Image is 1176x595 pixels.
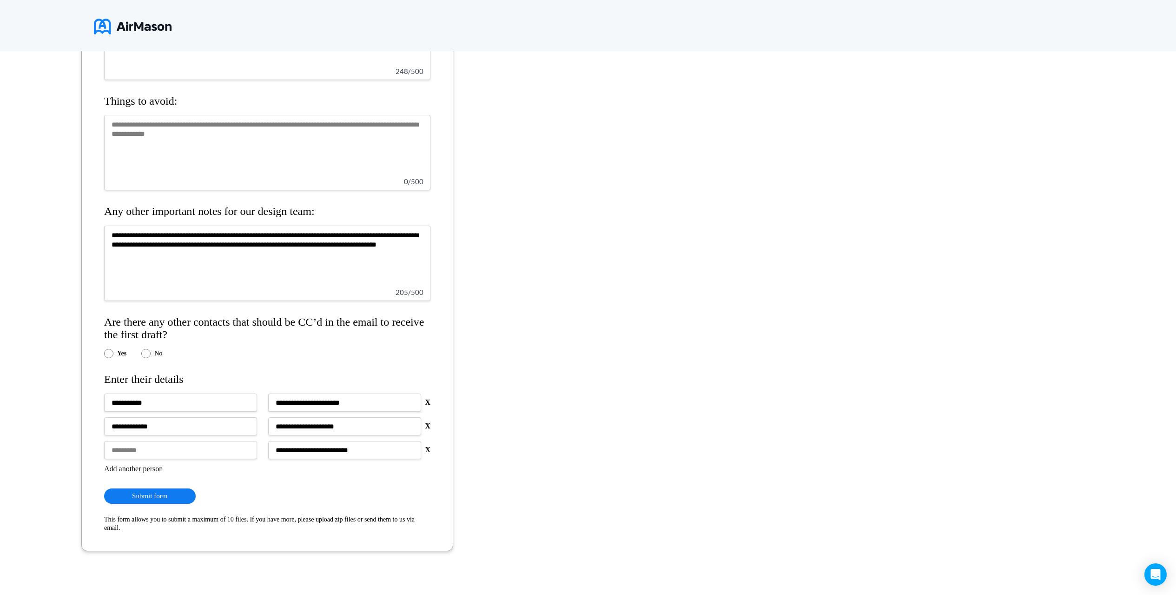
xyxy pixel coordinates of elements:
[396,288,423,296] span: 205 / 500
[154,350,162,357] label: No
[425,398,430,407] button: X
[104,373,430,386] h4: Enter their details
[117,350,126,357] label: Yes
[104,488,196,504] button: Submit form
[104,95,430,108] h4: Things to avoid:
[104,205,430,218] h4: Any other important notes for our design team:
[396,67,423,75] span: 248 / 500
[425,422,430,430] button: X
[94,15,172,38] img: logo
[404,177,423,186] span: 0 / 500
[104,316,430,341] h4: Are there any other contacts that should be CC’d in the email to receive the first draft?
[1144,563,1167,586] div: Open Intercom Messenger
[104,516,415,531] span: This form allows you to submit a maximum of 10 files. If you have more, please upload zip files o...
[104,465,163,473] button: Add another person
[425,446,430,454] button: X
